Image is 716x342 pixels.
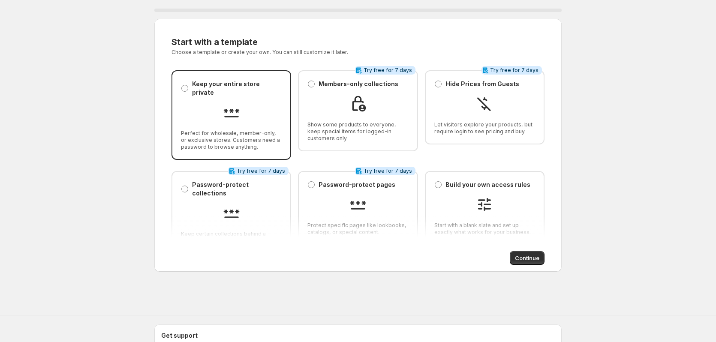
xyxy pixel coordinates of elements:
span: Let visitors explore your products, but require login to see pricing and buy. [434,121,535,135]
span: Perfect for wholesale, member-only, or exclusive stores. Customers need a password to browse anyt... [181,130,282,150]
img: Keep your entire store private [223,104,240,121]
span: Start with a blank slate and set up exactly what works for your business. [434,222,535,236]
span: Show some products to everyone, keep special items for logged-in customers only. [307,121,408,142]
p: Choose a template or create your own. You can still customize it later. [171,49,443,56]
span: Try free for 7 days [364,67,412,74]
p: Keep your entire store private [192,80,282,97]
p: Members-only collections [319,80,398,88]
img: Members-only collections [349,95,367,112]
p: Password-protect collections [192,180,282,198]
img: Password-protect pages [349,196,367,213]
span: Try free for 7 days [490,67,539,74]
span: Try free for 7 days [237,168,285,174]
span: Try free for 7 days [364,168,412,174]
h2: Get support [161,331,555,340]
img: Hide Prices from Guests [476,95,493,112]
span: Start with a template [171,37,258,47]
p: Hide Prices from Guests [445,80,519,88]
span: Protect specific pages like lookbooks, catalogs, or special content. [307,222,408,236]
p: Build your own access rules [445,180,530,189]
button: Continue [510,251,545,265]
span: Keep certain collections behind a password while the rest of your store is open. [181,231,282,251]
img: Build your own access rules [476,196,493,213]
span: Continue [515,254,539,262]
img: Password-protect collections [223,204,240,222]
p: Password-protect pages [319,180,395,189]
